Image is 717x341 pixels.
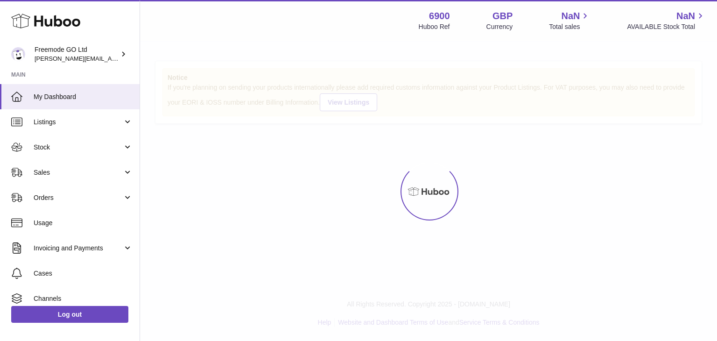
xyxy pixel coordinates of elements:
[549,22,590,31] span: Total sales
[34,244,123,253] span: Invoicing and Payments
[34,294,133,303] span: Channels
[561,10,580,22] span: NaN
[627,22,706,31] span: AVAILABLE Stock Total
[34,219,133,227] span: Usage
[11,47,25,61] img: lenka.smikniarova@gioteck.com
[34,92,133,101] span: My Dashboard
[34,269,133,278] span: Cases
[419,22,450,31] div: Huboo Ref
[35,45,119,63] div: Freemode GO Ltd
[429,10,450,22] strong: 6900
[34,118,123,127] span: Listings
[35,55,187,62] span: [PERSON_NAME][EMAIL_ADDRESS][DOMAIN_NAME]
[627,10,706,31] a: NaN AVAILABLE Stock Total
[11,306,128,323] a: Log out
[549,10,590,31] a: NaN Total sales
[486,22,513,31] div: Currency
[676,10,695,22] span: NaN
[34,193,123,202] span: Orders
[34,168,123,177] span: Sales
[34,143,123,152] span: Stock
[492,10,513,22] strong: GBP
